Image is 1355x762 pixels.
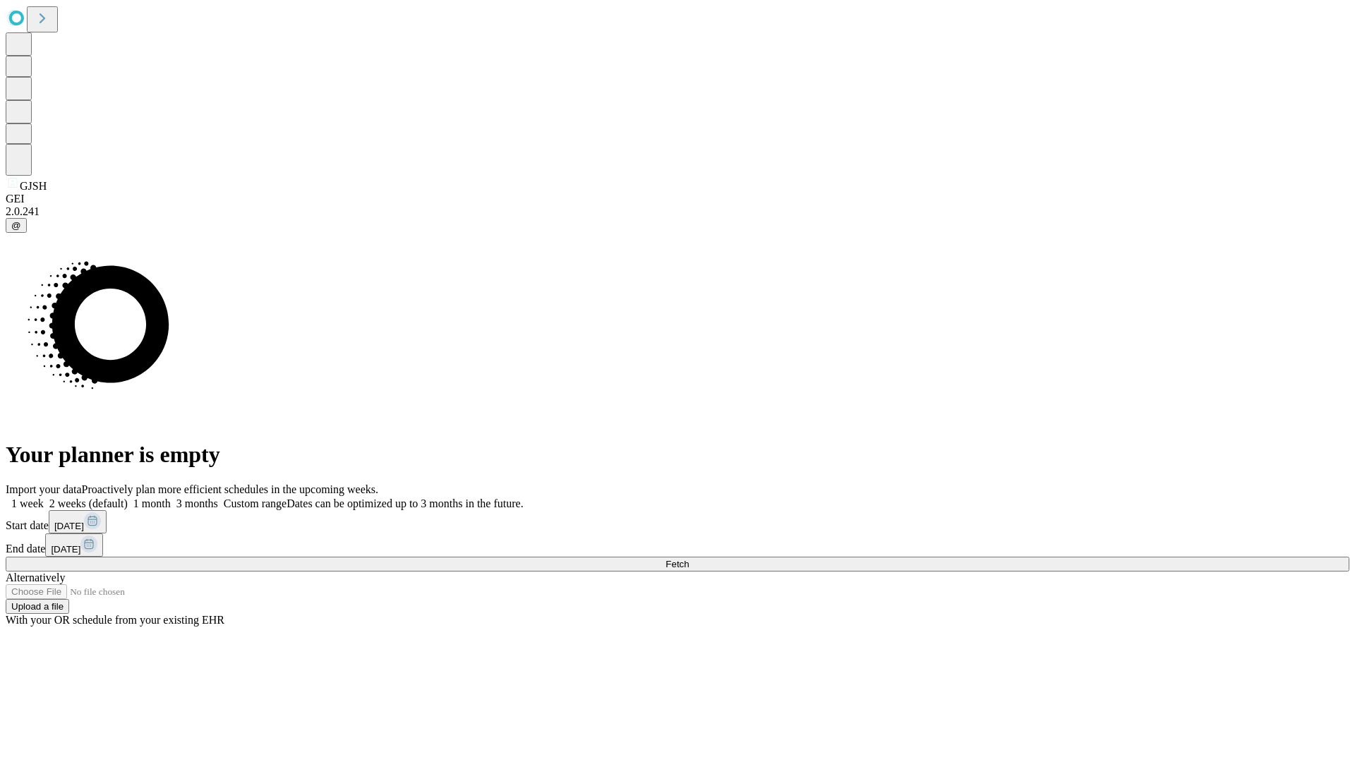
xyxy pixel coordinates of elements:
span: Proactively plan more efficient schedules in the upcoming weeks. [82,483,378,495]
div: End date [6,533,1349,557]
div: 2.0.241 [6,205,1349,218]
span: 3 months [176,497,218,509]
span: [DATE] [54,521,84,531]
span: GJSH [20,180,47,192]
span: 1 month [133,497,171,509]
button: [DATE] [49,510,107,533]
div: Start date [6,510,1349,533]
span: 1 week [11,497,44,509]
span: Alternatively [6,571,65,583]
h1: Your planner is empty [6,442,1349,468]
button: Upload a file [6,599,69,614]
div: GEI [6,193,1349,205]
span: @ [11,220,21,231]
button: Fetch [6,557,1349,571]
span: Fetch [666,559,689,569]
span: Custom range [224,497,287,509]
span: [DATE] [51,544,80,555]
span: Import your data [6,483,82,495]
button: @ [6,218,27,233]
button: [DATE] [45,533,103,557]
span: 2 weeks (default) [49,497,128,509]
span: With your OR schedule from your existing EHR [6,614,224,626]
span: Dates can be optimized up to 3 months in the future. [287,497,523,509]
